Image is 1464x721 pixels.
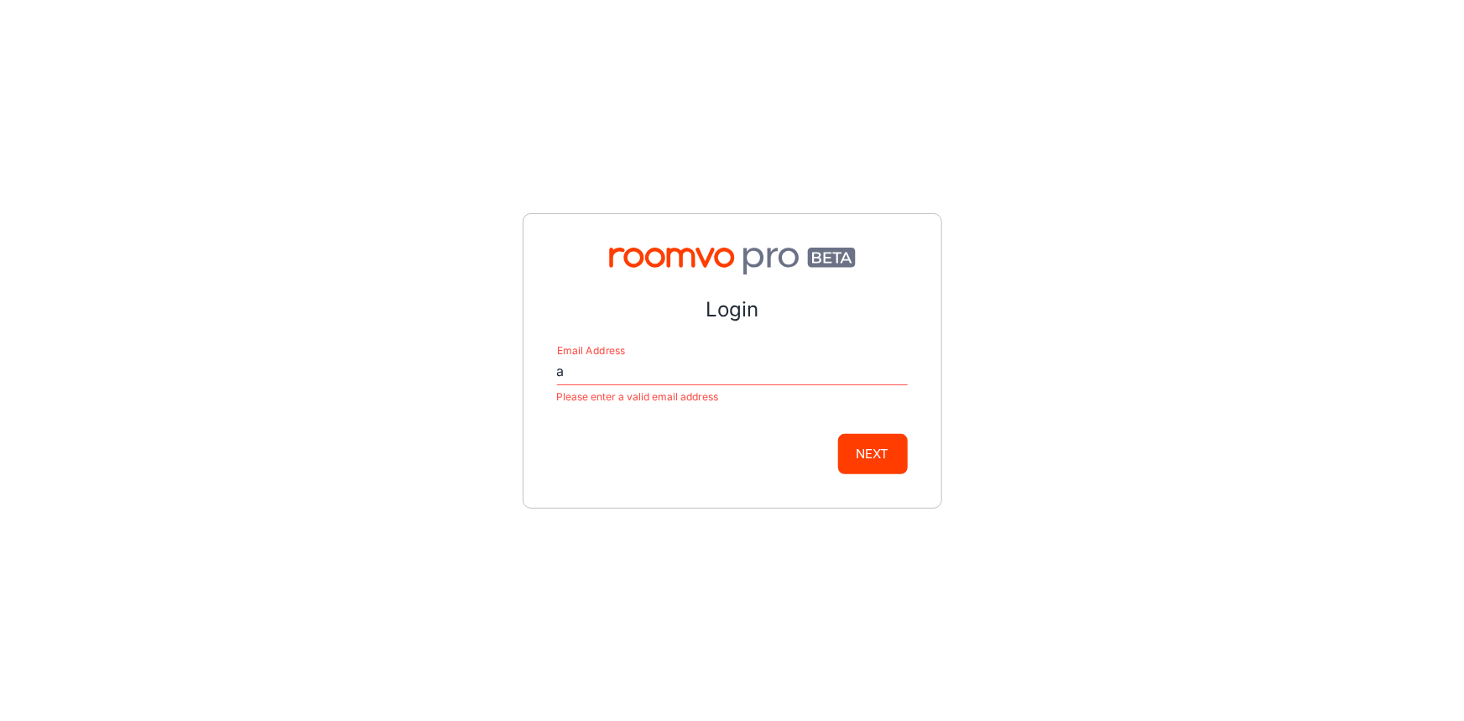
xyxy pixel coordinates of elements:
p: Please enter a valid email address [557,387,908,407]
h4: Login [557,295,908,325]
input: myname@example.com [557,358,908,385]
button: Next [838,434,908,474]
label: Email Address [557,343,625,358]
img: Roomvo PRO Beta [557,248,908,274]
